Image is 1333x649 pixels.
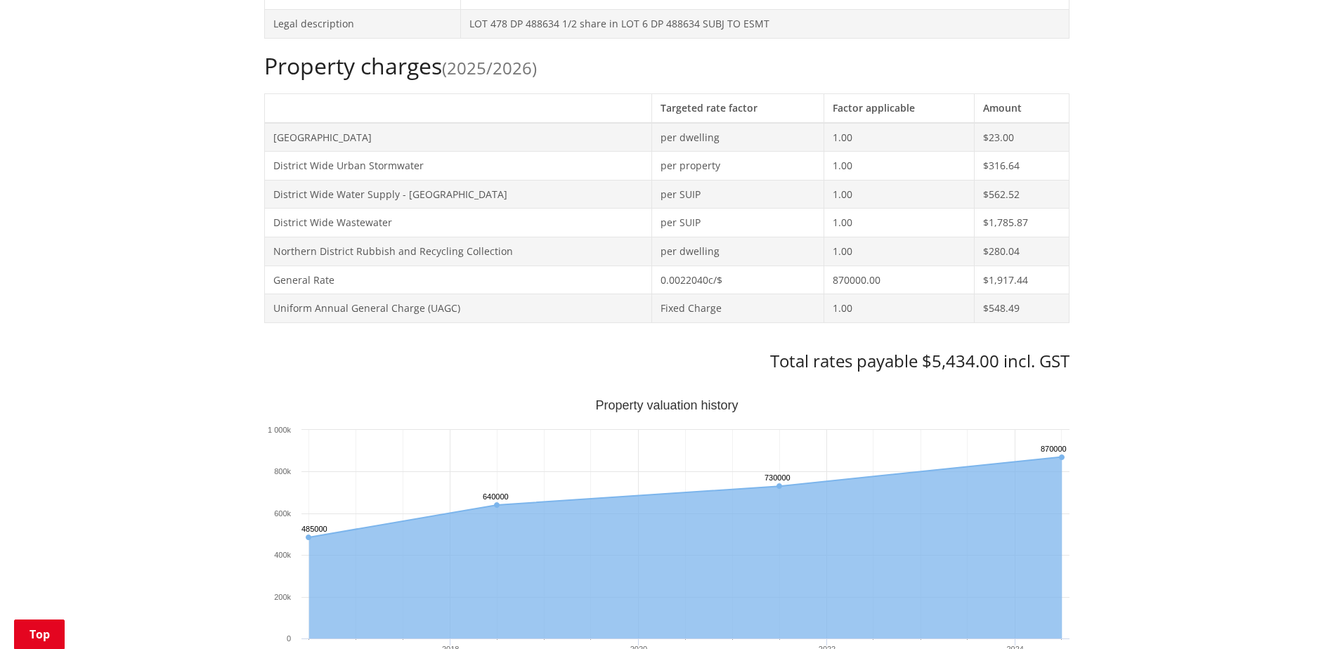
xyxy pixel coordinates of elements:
[824,123,975,152] td: 1.00
[461,9,1069,38] td: LOT 478 DP 488634 1/2 share in LOT 6 DP 488634 SUBJ TO ESMT
[264,180,651,209] td: District Wide Water Supply - [GEOGRAPHIC_DATA]
[975,265,1069,294] td: $1,917.44
[264,265,651,294] td: General Rate
[651,180,824,209] td: per SUIP
[264,209,651,237] td: District Wide Wastewater
[267,426,291,434] text: 1 000k
[274,509,291,518] text: 600k
[301,525,327,533] text: 485000
[824,265,975,294] td: 870000.00
[264,351,1069,372] h3: Total rates payable $5,434.00 incl. GST
[975,123,1069,152] td: $23.00
[776,483,782,489] path: Wednesday, Jun 30, 12:00, 730,000. Capital Value.
[765,473,791,482] text: 730000
[274,467,291,476] text: 800k
[651,237,824,265] td: per dwelling
[824,93,975,122] th: Factor applicable
[975,294,1069,323] td: $548.49
[274,551,291,559] text: 400k
[651,265,824,294] td: 0.0022040c/$
[975,209,1069,237] td: $1,785.87
[651,294,824,323] td: Fixed Charge
[14,619,65,649] a: Top
[264,123,651,152] td: [GEOGRAPHIC_DATA]
[264,237,651,265] td: Northern District Rubbish and Recycling Collection
[264,152,651,181] td: District Wide Urban Stormwater
[274,593,291,601] text: 200k
[306,535,311,540] path: Thursday, Jun 30, 12:00, 485,000. Capital Value.
[1058,454,1064,460] path: Sunday, Jun 30, 12:00, 870,000. Capital Value.
[1268,590,1319,641] iframe: Messenger Launcher
[494,502,500,508] path: Saturday, Jun 30, 12:00, 640,000. Capital Value.
[975,152,1069,181] td: $316.64
[595,398,738,412] text: Property valuation history
[651,152,824,181] td: per property
[264,294,651,323] td: Uniform Annual General Charge (UAGC)
[824,294,975,323] td: 1.00
[442,56,537,79] span: (2025/2026)
[651,209,824,237] td: per SUIP
[824,237,975,265] td: 1.00
[824,152,975,181] td: 1.00
[483,492,509,501] text: 640000
[824,209,975,237] td: 1.00
[1041,445,1067,453] text: 870000
[651,93,824,122] th: Targeted rate factor
[651,123,824,152] td: per dwelling
[264,9,461,38] td: Legal description
[264,53,1069,79] h2: Property charges
[286,634,290,643] text: 0
[975,180,1069,209] td: $562.52
[824,180,975,209] td: 1.00
[975,237,1069,265] td: $280.04
[975,93,1069,122] th: Amount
